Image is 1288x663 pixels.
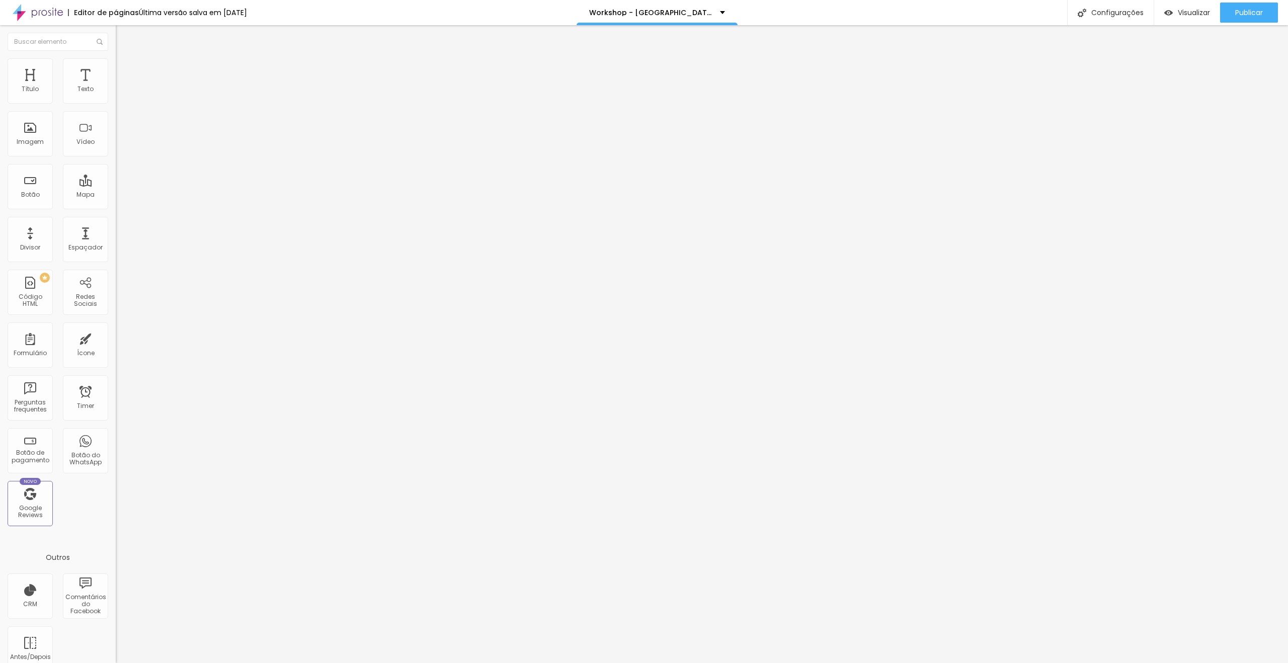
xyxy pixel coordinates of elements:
div: Novo [20,478,41,485]
div: Formulário [14,350,47,357]
div: Vídeo [76,138,95,145]
div: Google Reviews [10,505,50,519]
div: Comentários do Facebook [65,594,105,615]
div: Editor de páginas [68,9,139,16]
div: Texto [77,86,94,93]
img: view-1.svg [1164,9,1173,17]
span: Visualizar [1178,9,1210,17]
div: Ícone [77,350,95,357]
p: Workshop - [GEOGRAPHIC_DATA] - Sucesso [589,9,712,16]
button: Publicar [1220,3,1278,23]
div: Divisor [20,244,40,251]
div: Antes/Depois [10,653,50,660]
iframe: Editor [116,25,1288,663]
button: Visualizar [1154,3,1220,23]
div: Botão [21,191,40,198]
div: Timer [77,402,94,409]
img: Icone [1078,9,1086,17]
div: Código HTML [10,293,50,308]
div: Título [22,86,39,93]
div: Última versão salva em [DATE] [139,9,247,16]
input: Buscar elemento [8,33,108,51]
div: CRM [23,601,37,608]
div: Botão de pagamento [10,449,50,464]
img: Icone [97,39,103,45]
div: Espaçador [68,244,103,251]
div: Botão do WhatsApp [65,452,105,466]
div: Redes Sociais [65,293,105,308]
div: Imagem [17,138,44,145]
div: Perguntas frequentes [10,399,50,413]
span: Publicar [1235,9,1263,17]
div: Mapa [76,191,95,198]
